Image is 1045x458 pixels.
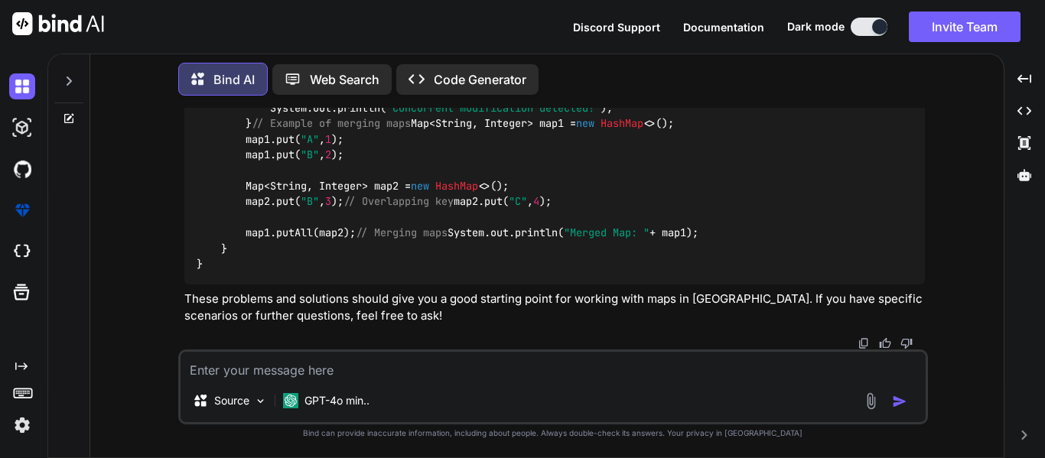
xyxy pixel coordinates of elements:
img: attachment [862,392,880,410]
p: Bind AI [213,70,255,89]
img: darkAi-studio [9,115,35,141]
p: These problems and solutions should give you a good starting point for working with maps in [GEOG... [184,291,925,325]
img: Bind AI [12,12,104,35]
span: HashMap [435,179,478,193]
span: Discord Support [573,21,660,34]
span: 4 [533,195,539,209]
button: Discord Support [573,19,660,35]
img: darkChat [9,73,35,99]
span: new [576,117,594,131]
span: "B" [301,148,319,162]
button: Invite Team [909,11,1021,42]
span: // Overlapping key [343,195,454,209]
span: // Merging maps [356,226,448,239]
span: Documentation [683,21,764,34]
span: 2 [325,148,331,162]
p: GPT-4o min.. [304,393,369,408]
img: copy [858,337,870,349]
img: settings [9,412,35,438]
span: "Merged Map: " [564,226,649,239]
span: 3 [325,195,331,209]
span: // Example of merging maps [252,117,411,131]
p: Web Search [310,70,379,89]
span: "B" [301,195,319,209]
img: githubDark [9,156,35,182]
span: new [411,179,429,193]
img: like [879,337,891,349]
button: Documentation [683,19,764,35]
span: Dark mode [787,19,845,34]
img: icon [892,394,907,409]
p: Code Generator [434,70,526,89]
img: Pick Models [254,395,267,408]
img: cloudideIcon [9,239,35,265]
span: "A" [301,132,319,146]
p: Bind can provide inaccurate information, including about people. Always double-check its answers.... [178,427,928,439]
span: "C" [509,195,527,209]
span: HashMap [601,117,643,131]
img: premium [9,197,35,223]
span: "Concurrent modification detected!" [386,101,601,115]
p: Source [214,393,249,408]
img: dislike [900,337,913,349]
span: 1 [325,132,331,146]
img: GPT-4o mini [283,393,298,408]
